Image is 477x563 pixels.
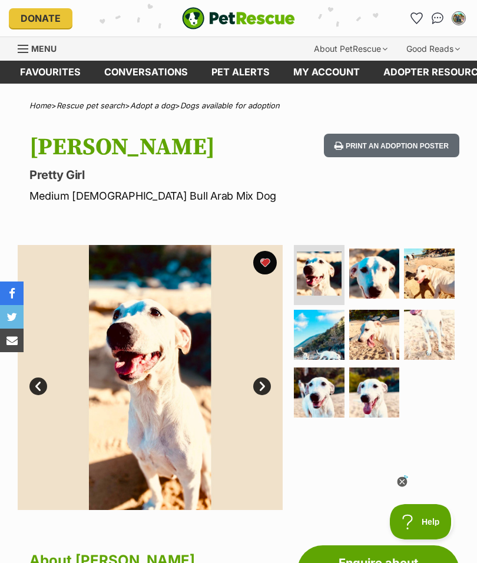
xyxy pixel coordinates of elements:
img: chat-41dd97257d64d25036548639549fe6c8038ab92f7586957e7f3b1b290dea8141.svg [432,12,444,24]
ul: Account quick links [407,9,468,28]
a: PetRescue [182,7,295,29]
a: conversations [92,61,200,84]
img: logo-e224e6f780fb5917bec1dbf3a21bbac754714ae5b6737aabdf751b685950b380.svg [182,7,295,29]
button: Print an adoption poster [324,134,459,158]
img: Photo of Alexis [297,251,342,296]
a: Prev [29,377,47,395]
iframe: Help Scout Beacon - Open [390,504,453,539]
a: Dogs available for adoption [180,101,280,110]
p: Medium [DEMOGRAPHIC_DATA] Bull Arab Mix Dog [29,188,294,204]
a: Conversations [428,9,447,28]
img: Photo of Alexis [349,367,400,418]
img: Photo of Alexis [18,245,283,510]
a: Donate [9,8,72,28]
a: Favourites [8,61,92,84]
a: My account [281,61,372,84]
img: Photo of Alexis [294,367,344,418]
img: Photo of Alexis [404,249,455,299]
img: Photo of Alexis [349,249,400,299]
a: Favourites [407,9,426,28]
img: Scott Curnow-Rose profile pic [453,12,465,24]
a: Next [253,377,271,395]
span: Menu [31,44,57,54]
p: Pretty Girl [29,167,294,183]
h1: [PERSON_NAME] [29,134,294,161]
div: About PetRescue [306,37,396,61]
a: Home [29,101,51,110]
div: Good Reads [398,37,468,61]
img: Photo of Alexis [404,310,455,360]
a: Adopt a dog [130,101,175,110]
a: Menu [18,37,65,58]
img: Photo of Alexis [294,310,344,360]
a: Pet alerts [200,61,281,84]
a: Rescue pet search [57,101,125,110]
img: Photo of Alexis [349,310,400,360]
button: My account [449,9,468,28]
button: favourite [253,251,277,274]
